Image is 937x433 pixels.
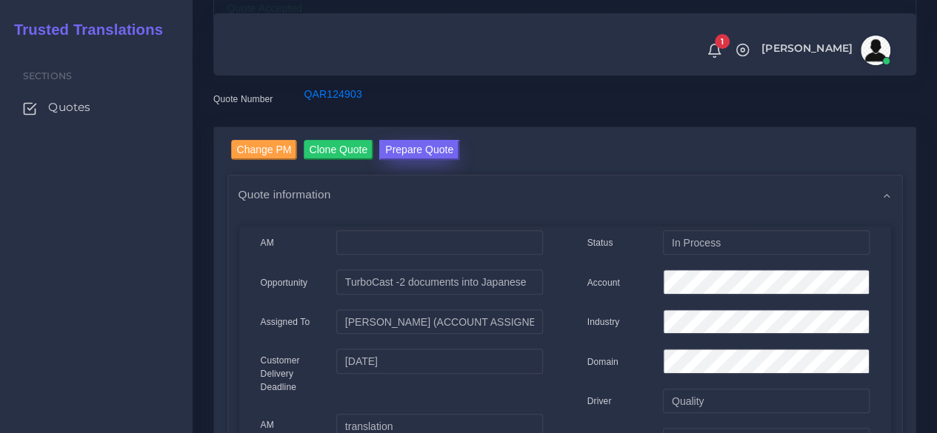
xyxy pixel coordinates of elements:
span: Quote information [239,186,331,203]
label: Account [587,276,620,289]
div: Quote information [228,175,902,213]
label: Assigned To [261,315,310,329]
h2: Trusted Translations [4,21,163,38]
label: Customer Delivery Deadline [261,354,315,394]
a: Trusted Translations [4,18,163,42]
input: Change PM [231,140,298,160]
label: Industry [587,315,620,329]
input: Clone Quote [304,140,374,160]
a: 1 [701,42,727,58]
label: Status [587,236,613,249]
input: pm [336,309,542,335]
label: Driver [587,395,612,408]
a: Quotes [11,92,181,123]
label: Opportunity [261,276,308,289]
span: [PERSON_NAME] [761,43,853,53]
label: Quote Number [213,93,273,106]
span: Quotes [48,99,90,115]
a: [PERSON_NAME]avatar [754,36,896,65]
img: avatar [861,36,890,65]
span: 1 [715,34,730,49]
a: QAR124903 [304,88,361,100]
a: Prepare Quote [379,140,459,164]
label: Domain [587,355,618,369]
label: AM [261,236,274,249]
button: Prepare Quote [379,140,459,160]
span: Sections [23,70,72,81]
